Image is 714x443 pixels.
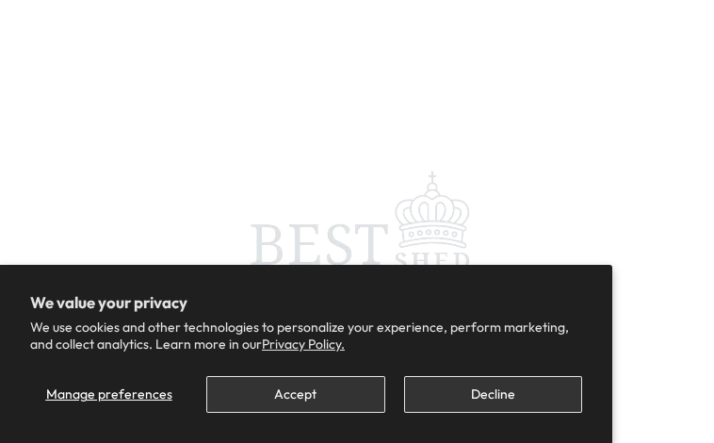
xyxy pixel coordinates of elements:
[404,376,582,413] button: Decline
[46,386,172,402] span: Manage preferences
[30,295,582,311] h2: We value your privacy
[30,319,582,353] p: We use cookies and other technologies to personalize your experience, perform marketing, and coll...
[206,376,384,413] button: Accept
[262,336,345,353] a: Privacy Policy.
[30,376,187,413] button: Manage preferences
